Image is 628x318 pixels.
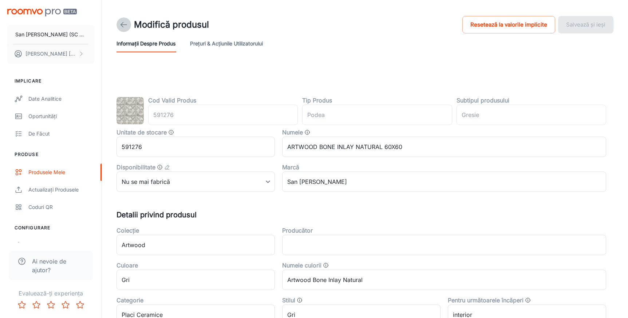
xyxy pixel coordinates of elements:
label: Marcă [282,163,299,172]
button: [PERSON_NAME] [PERSON_NAME] [7,44,94,63]
svg: Categorii generale de culori. De exemplu: Cloud, Eclipse, Deschidere Galerie [323,262,329,268]
div: Camere [28,242,88,250]
label: Numele [282,128,303,137]
svg: Tipul de încăperi în care produsul poate fi folosit [525,297,531,303]
button: Rate 1 star [15,298,29,312]
svg: Valoare care determină dacă produsul este disponibil, nu se mai fabrică sau nu este în stoc [157,164,163,170]
p: [PERSON_NAME] [PERSON_NAME] [25,50,77,58]
button: Prețuri & Acțiunile utilizatorului [190,35,263,52]
svg: Stilul produsului, cum ar fi „Tradițional” sau „Minimalist” [297,297,303,303]
label: Stilul [282,296,295,305]
label: Colecție [116,226,139,235]
svg: Codul SKU al produsului [168,129,174,135]
p: San [PERSON_NAME] (SC San Marco Design SRL) [15,31,86,39]
div: Actualizați produsele [28,186,94,194]
div: Oportunități [28,112,94,120]
label: Unitate de stocare [116,128,167,137]
div: Date analitice [28,95,94,103]
svg: Numele produsului [304,129,310,135]
h5: Detalii privind produsul [116,209,613,220]
p: Evaluează-ți experiența [6,289,96,298]
button: Rate 3 star [44,298,58,312]
label: Numele culorii [282,261,321,270]
label: Pentru următoarele încăperi [448,296,524,305]
button: Informații despre produs [116,35,175,52]
label: Disponibilitate [116,163,155,172]
div: Coduri QR [28,203,94,211]
button: Rate 2 star [29,298,44,312]
span: Ai nevoie de ajutor? [32,257,84,274]
label: Culoare [116,261,138,270]
button: San [PERSON_NAME] (SC San Marco Design SRL) [7,25,94,44]
label: Cod Valid Produs [148,96,196,105]
label: Subtipul produsului [457,96,509,105]
label: Producător [282,226,313,235]
div: De făcut [28,130,94,138]
div: Nu se mai fabrică [116,172,275,192]
img: ARTWOOD BONE INLAY NATURAL 60X60 [116,97,144,124]
button: Rate 5 star [73,298,87,312]
button: Resetează la valorile implicite [462,16,555,33]
label: Categorie [116,296,143,305]
img: Roomvo PRO Beta [7,9,77,16]
button: Rate 4 star [58,298,73,312]
h1: Modifică produsul [134,18,209,31]
svg: Câmpul a fost editat [164,164,170,170]
div: Produsele mele [28,168,94,176]
label: Tip Produs [302,96,332,105]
